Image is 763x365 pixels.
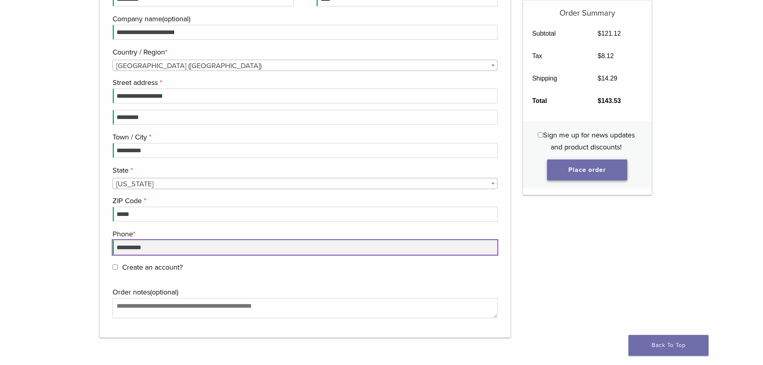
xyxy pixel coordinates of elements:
[523,45,589,67] th: Tax
[150,288,178,296] span: (optional)
[547,159,627,180] button: Place order
[162,14,190,23] span: (optional)
[598,52,614,59] bdi: 8.12
[113,286,496,298] label: Order notes
[523,67,589,90] th: Shipping
[628,335,709,356] a: Back To Top
[523,0,652,18] h5: Order Summary
[113,228,496,240] label: Phone
[113,60,498,71] span: Country / Region
[598,30,621,37] bdi: 121.12
[113,178,497,190] span: Pennsylvania
[113,77,496,89] label: Street address
[113,195,496,207] label: ZIP Code
[113,46,496,58] label: Country / Region
[113,264,118,270] input: Create an account?
[113,13,496,25] label: Company name
[538,132,543,137] input: Sign me up for news updates and product discounts!
[113,131,496,143] label: Town / City
[598,52,601,59] span: $
[598,75,601,82] span: $
[598,97,601,104] span: $
[523,90,589,112] th: Total
[523,22,589,45] th: Subtotal
[113,60,497,71] span: United States (US)
[113,178,498,189] span: State
[598,75,617,82] bdi: 14.29
[122,263,183,272] span: Create an account?
[543,131,635,151] span: Sign me up for news updates and product discounts!
[598,97,621,104] bdi: 143.53
[598,30,601,37] span: $
[113,164,496,176] label: State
